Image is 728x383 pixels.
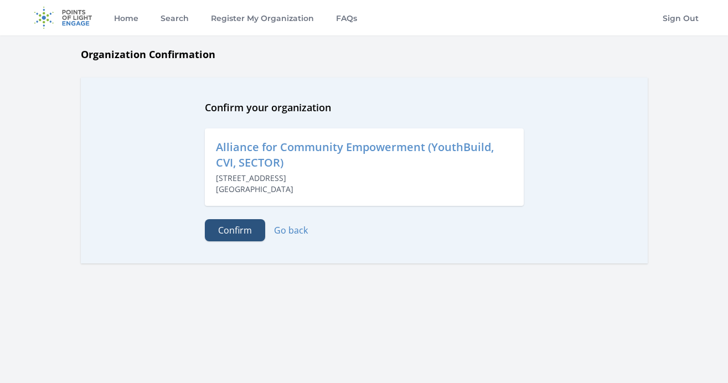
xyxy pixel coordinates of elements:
p: [STREET_ADDRESS] [GEOGRAPHIC_DATA] [216,173,513,195]
h3: Alliance for Community Empowerment (YouthBuild, CVI, SECTOR) [216,139,513,170]
a: Go back [274,224,308,236]
h2: Confirm your organization [205,100,524,115]
h1: Organization Confirmation [81,46,648,62]
button: Confirm [205,219,265,241]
